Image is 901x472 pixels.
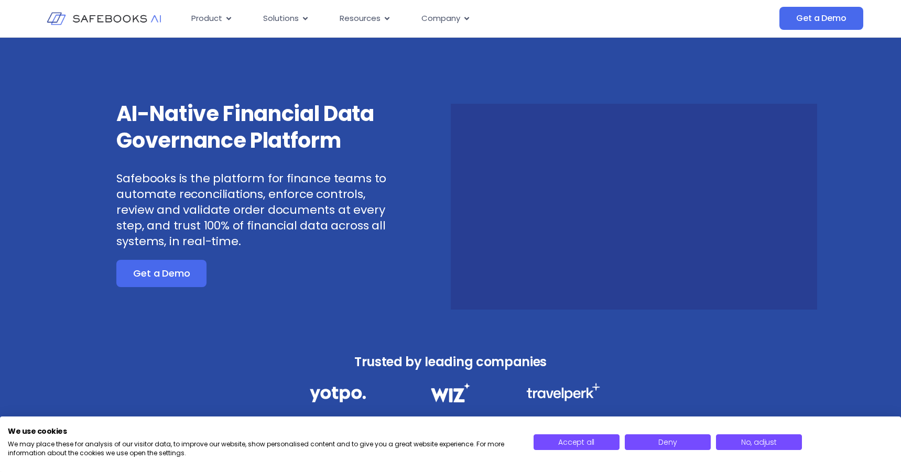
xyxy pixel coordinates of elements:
h3: AI-Native Financial Data Governance Platform [116,101,392,154]
button: Accept all cookies [534,434,620,450]
span: Deny [658,437,677,447]
span: Company [421,13,460,25]
h3: Trusted by leading companies [287,352,615,372]
span: Get a Demo [133,268,190,279]
img: Financial Data Governance 1 [310,383,366,405]
button: Adjust cookie preferences [716,434,802,450]
span: No, adjust [741,437,777,447]
img: Financial Data Governance 2 [426,383,475,402]
span: Resources [340,13,381,25]
a: Get a Demo [779,7,863,30]
h2: We use cookies [8,426,518,436]
button: Deny all cookies [625,434,711,450]
span: Solutions [263,13,299,25]
div: Menu Toggle [183,8,675,29]
span: Product [191,13,222,25]
span: Accept all [558,437,594,447]
img: Financial Data Governance 3 [526,383,600,401]
a: Get a Demo [116,260,207,287]
p: We may place these for analysis of our visitor data, to improve our website, show personalised co... [8,440,518,458]
p: Safebooks is the platform for finance teams to automate reconciliations, enforce controls, review... [116,171,392,249]
nav: Menu [183,8,675,29]
span: Get a Demo [796,13,846,24]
